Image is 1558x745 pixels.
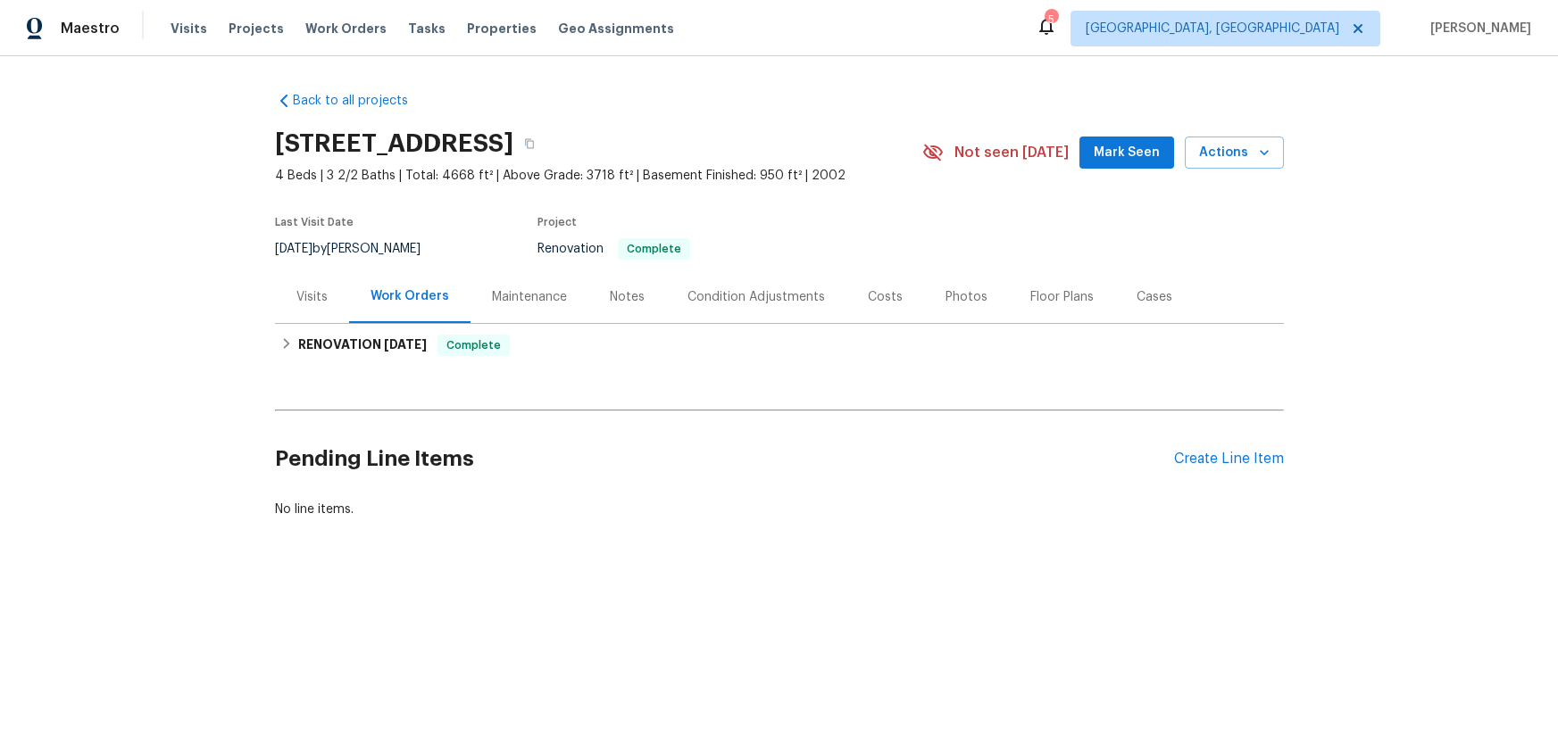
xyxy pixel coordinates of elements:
span: Tasks [408,22,446,35]
span: Work Orders [305,20,387,37]
span: Actions [1199,142,1270,164]
div: Floor Plans [1030,288,1094,306]
span: Not seen [DATE] [954,144,1069,161]
span: Complete [439,336,508,354]
div: Condition Adjustments [687,288,825,306]
div: Visits [296,288,328,306]
span: Geo Assignments [558,20,674,37]
div: 5 [1045,11,1057,29]
span: Project [537,217,577,228]
div: Photos [946,288,987,306]
span: Visits [171,20,207,37]
span: [GEOGRAPHIC_DATA], [GEOGRAPHIC_DATA] [1086,20,1339,37]
h2: [STREET_ADDRESS] [275,135,513,153]
div: Cases [1137,288,1172,306]
button: Mark Seen [1079,137,1174,170]
button: Actions [1185,137,1284,170]
span: Projects [229,20,284,37]
span: [PERSON_NAME] [1423,20,1531,37]
div: by [PERSON_NAME] [275,238,442,260]
span: Mark Seen [1094,142,1160,164]
h6: RENOVATION [298,335,427,356]
span: Maestro [61,20,120,37]
div: Costs [868,288,903,306]
span: Last Visit Date [275,217,354,228]
span: [DATE] [275,243,312,255]
div: No line items. [275,501,1284,518]
span: [DATE] [384,338,427,351]
div: Maintenance [492,288,567,306]
div: RENOVATION [DATE]Complete [275,324,1284,367]
span: Complete [620,244,688,254]
span: Renovation [537,243,690,255]
a: Back to all projects [275,92,446,110]
div: Notes [610,288,645,306]
div: Work Orders [371,287,449,305]
span: Properties [467,20,537,37]
div: Create Line Item [1174,451,1284,468]
span: 4 Beds | 3 2/2 Baths | Total: 4668 ft² | Above Grade: 3718 ft² | Basement Finished: 950 ft² | 2002 [275,167,922,185]
h2: Pending Line Items [275,418,1174,501]
button: Copy Address [513,128,546,160]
